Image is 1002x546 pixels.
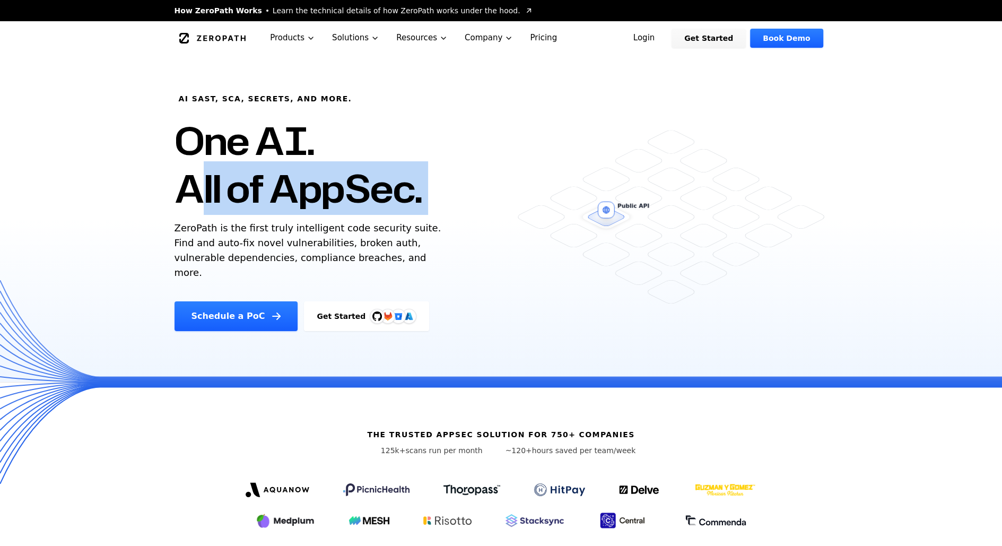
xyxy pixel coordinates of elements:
[621,29,668,48] a: Login
[694,477,756,502] img: GYG
[179,93,352,104] h6: AI SAST, SCA, Secrets, and more.
[349,516,389,525] img: Mesh
[304,301,429,331] a: Get StartedGitHubGitLabAzure
[175,5,533,16] a: How ZeroPath WorksLearn the technical details of how ZeroPath works under the hood.
[367,429,634,440] h6: The trusted AppSec solution for 750+ companies
[750,29,823,48] a: Book Demo
[175,301,298,331] a: Schedule a PoC
[506,445,636,456] p: hours saved per team/week
[262,21,324,55] button: Products
[598,511,651,530] img: Central
[377,306,398,327] img: GitLab
[393,310,404,322] svg: Bitbucket
[372,311,382,321] img: GitHub
[506,446,532,455] span: ~120+
[367,445,497,456] p: scans run per month
[405,312,413,320] img: Azure
[443,484,500,495] img: Thoropass
[324,21,388,55] button: Solutions
[175,5,262,16] span: How ZeroPath Works
[256,512,315,529] img: Medplum
[175,221,446,280] p: ZeroPath is the first truly intelligent code security suite. Find and auto-fix novel vulnerabilit...
[521,21,565,55] a: Pricing
[381,446,406,455] span: 125k+
[456,21,522,55] button: Company
[175,117,422,212] h1: One AI. All of AppSec.
[506,514,564,527] img: Stacksync
[672,29,746,48] a: Get Started
[162,21,841,55] nav: Global
[388,21,456,55] button: Resources
[273,5,520,16] span: Learn the technical details of how ZeroPath works under the hood.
